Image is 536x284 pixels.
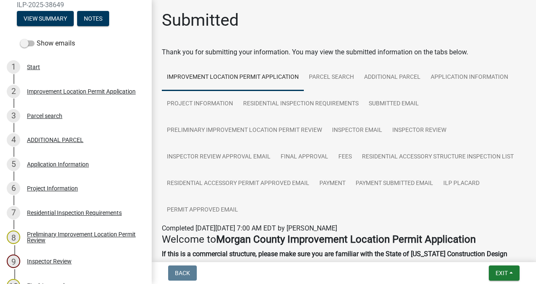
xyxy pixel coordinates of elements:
div: 4 [7,133,20,147]
a: Inspector Email [327,117,387,144]
a: Application Information [426,64,513,91]
a: ADDITIONAL PARCEL [359,64,426,91]
div: Parcel search [27,113,62,119]
span: Back [175,270,190,276]
div: Preliminary Improvement Location Permit Review [27,231,138,243]
a: Residential Accessory Permit Approved Email [162,170,314,197]
a: Residential Accessory Structure Inspection List [357,144,519,171]
div: Start [27,64,40,70]
a: Fees [333,144,357,171]
div: Inspector Review [27,258,72,264]
div: Thank you for submitting your information. You may view the submitted information on the tabs below. [162,47,526,57]
span: ILP-2025-38649 [17,1,135,9]
label: Show emails [20,38,75,48]
a: Final Approval [276,144,333,171]
a: Submitted Email [364,91,424,118]
div: 6 [7,182,20,195]
wm-modal-confirm: Notes [77,16,109,22]
button: Notes [77,11,109,26]
span: Exit [496,270,508,276]
a: Improvement Location Permit Application [162,64,304,91]
div: 5 [7,158,20,171]
strong: If this is a commercial structure, please make sure you are familiar with the State of [US_STATE]... [162,250,507,268]
strong: Morgan County Improvement Location Permit Application [216,233,476,245]
wm-modal-confirm: Summary [17,16,74,22]
h1: Submitted [162,10,239,30]
div: Project Information [27,185,78,191]
span: Completed [DATE][DATE] 7:00 AM EDT by [PERSON_NAME] [162,224,337,232]
a: Parcel search [304,64,359,91]
a: Preliminary Improvement Location Permit Review [162,117,327,144]
div: 9 [7,255,20,268]
a: Inspector Review [387,117,451,144]
a: ILP Placard [438,170,485,197]
div: Improvement Location Permit Application [27,88,136,94]
a: Project Information [162,91,238,118]
a: Permit Approved Email [162,197,243,224]
h4: Welcome to [162,233,526,246]
div: 8 [7,230,20,244]
div: 1 [7,60,20,74]
a: Payment Submitted Email [351,170,438,197]
div: ADDITIONAL PARCEL [27,137,83,143]
button: View Summary [17,11,74,26]
button: Back [168,265,197,281]
div: Application Information [27,161,89,167]
div: 2 [7,85,20,98]
a: Payment [314,170,351,197]
div: 3 [7,109,20,123]
div: 7 [7,206,20,220]
button: Exit [489,265,520,281]
a: Inspector Review Approval Email [162,144,276,171]
a: Residential Inspection Requirements [238,91,364,118]
div: Residential Inspection Requirements [27,210,122,216]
